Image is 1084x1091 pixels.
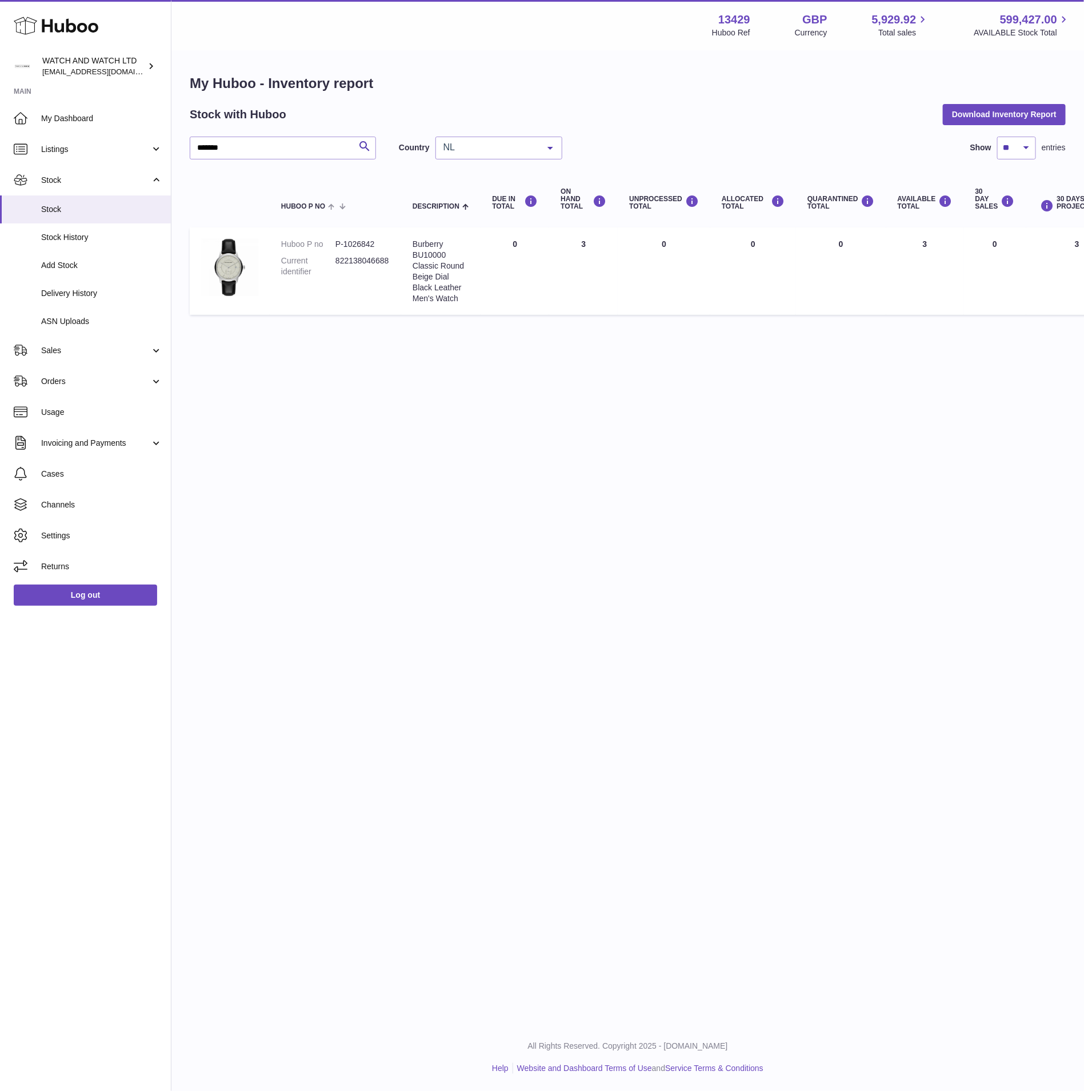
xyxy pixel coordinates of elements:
span: 0 [839,239,843,249]
p: All Rights Reserved. Copyright 2025 - [DOMAIN_NAME] [181,1041,1075,1052]
span: [EMAIL_ADDRESS][DOMAIN_NAME] [42,67,168,76]
img: baris@watchandwatch.co.uk [14,58,31,75]
td: 3 [549,227,618,315]
div: Burberry BU10000 Classic Round Beige Dial Black Leather Men's Watch [413,239,469,303]
span: Channels [41,499,162,510]
span: Sales [41,345,150,356]
span: Settings [41,530,162,541]
span: Stock History [41,232,162,243]
span: Stock [41,204,162,215]
span: entries [1042,142,1066,153]
a: 5,929.92 Total sales [872,12,930,38]
span: Huboo P no [281,203,325,210]
dt: Huboo P no [281,239,335,250]
a: Service Terms & Conditions [665,1064,763,1073]
dd: 822138046688 [335,255,390,277]
div: Currency [795,27,827,38]
div: ON HAND Total [561,188,606,211]
li: and [513,1063,763,1074]
div: DUE IN TOTAL [492,195,538,210]
span: My Dashboard [41,113,162,124]
a: 599,427.00 AVAILABLE Stock Total [974,12,1070,38]
span: Description [413,203,459,210]
div: QUARANTINED Total [807,195,875,210]
strong: 13429 [718,12,750,27]
td: 0 [710,227,796,315]
td: 0 [964,227,1026,315]
span: 599,427.00 [1000,12,1057,27]
div: WATCH AND WATCH LTD [42,55,145,77]
span: ASN Uploads [41,316,162,327]
td: 0 [481,227,549,315]
div: AVAILABLE Total [898,195,953,210]
label: Country [399,142,430,153]
h2: Stock with Huboo [190,107,286,122]
h1: My Huboo - Inventory report [190,74,1066,93]
span: Cases [41,469,162,479]
span: AVAILABLE Stock Total [974,27,1070,38]
dd: P-1026842 [335,239,390,250]
td: 0 [618,227,710,315]
div: 30 DAY SALES [975,188,1015,211]
span: Stock [41,175,150,186]
label: Show [970,142,991,153]
span: Delivery History [41,288,162,299]
img: product image [201,239,258,296]
a: Log out [14,585,157,605]
div: UNPROCESSED Total [629,195,699,210]
span: Total sales [878,27,929,38]
span: 5,929.92 [872,12,917,27]
span: Returns [41,561,162,572]
dt: Current identifier [281,255,335,277]
td: 3 [886,227,964,315]
span: Usage [41,407,162,418]
span: Listings [41,144,150,155]
div: Huboo Ref [712,27,750,38]
button: Download Inventory Report [943,104,1066,125]
span: NL [441,142,539,153]
span: Orders [41,376,150,387]
span: Invoicing and Payments [41,438,150,449]
a: Help [492,1064,509,1073]
a: Website and Dashboard Terms of Use [517,1064,652,1073]
span: Add Stock [41,260,162,271]
div: ALLOCATED Total [722,195,785,210]
strong: GBP [802,12,827,27]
